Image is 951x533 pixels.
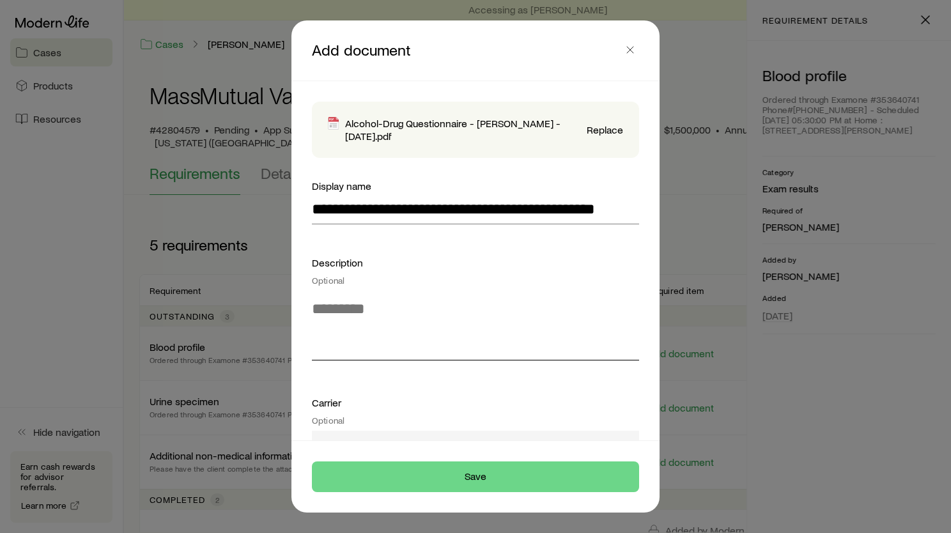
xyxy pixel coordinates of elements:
div: Display name [312,178,639,194]
div: Optional [312,415,639,426]
p: Alcohol-Drug Questionnaire - [PERSON_NAME] - [DATE].pdf [345,117,586,143]
button: Save [312,461,639,492]
div: Carrier [312,395,639,426]
div: Description [312,255,639,286]
button: Replace [586,124,624,136]
div: Optional [312,275,639,286]
p: Add document [312,41,621,60]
